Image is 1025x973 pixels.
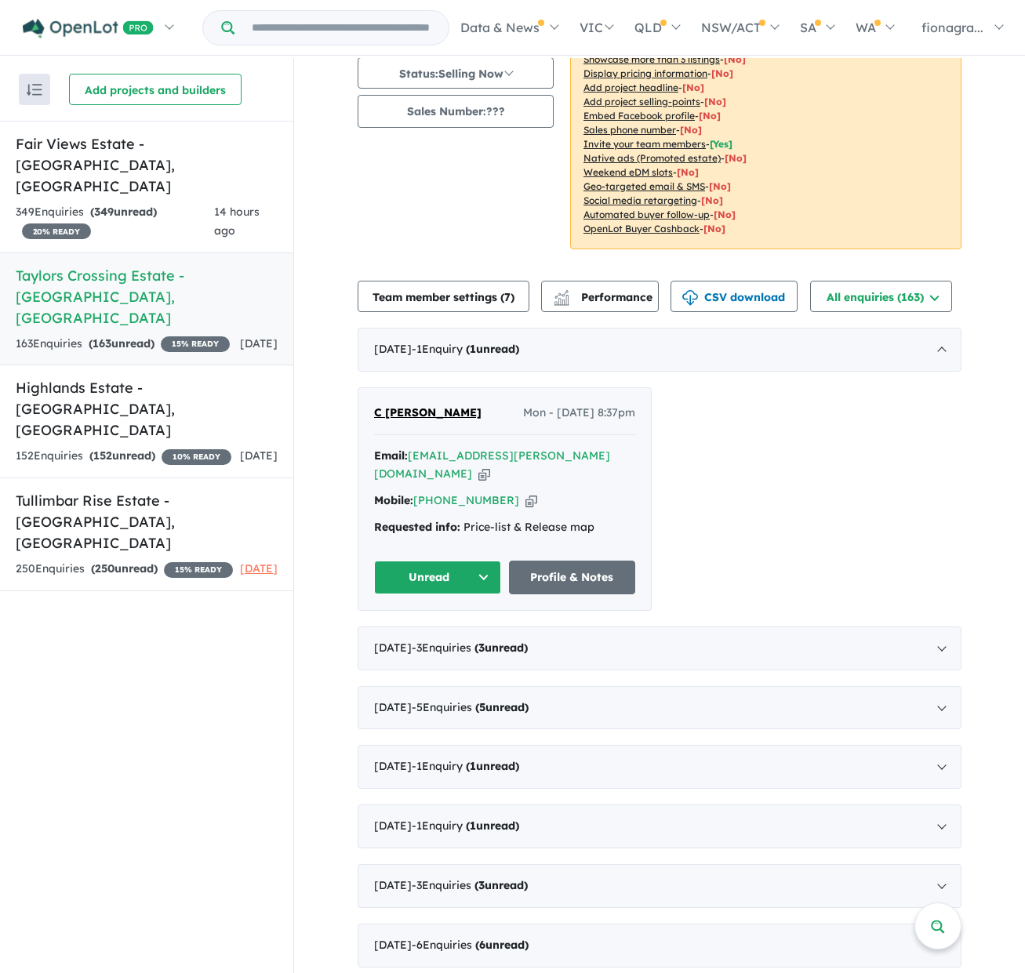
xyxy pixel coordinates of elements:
[475,700,529,714] strong: ( unread)
[358,804,961,848] div: [DATE]
[523,404,635,423] span: Mon - [DATE] 8:37pm
[470,759,476,773] span: 1
[162,449,231,465] span: 10 % READY
[709,180,731,192] span: [No]
[583,82,678,93] u: Add project headline
[358,95,554,128] button: Sales Number:???
[725,152,747,164] span: [No]
[479,938,485,952] span: 6
[22,223,91,239] span: 20 % READY
[699,110,721,122] span: [ No ]
[358,626,961,670] div: [DATE]
[16,447,231,466] div: 152 Enquir ies
[478,466,490,482] button: Copy
[90,205,157,219] strong: ( unread)
[412,700,529,714] span: - 5 Enquir ies
[374,448,408,463] strong: Email:
[164,562,233,578] span: 15 % READY
[470,342,476,356] span: 1
[710,138,732,150] span: [ Yes ]
[94,205,114,219] span: 349
[554,295,569,305] img: bar-chart.svg
[89,448,155,463] strong: ( unread)
[475,938,529,952] strong: ( unread)
[161,336,230,352] span: 15 % READY
[682,82,704,93] span: [ No ]
[466,759,519,773] strong: ( unread)
[583,209,710,220] u: Automated buyer follow-up
[671,281,798,312] button: CSV download
[16,560,233,579] div: 250 Enquir ies
[93,448,112,463] span: 152
[556,290,652,304] span: Performance
[69,74,242,105] button: Add projects and builders
[583,110,695,122] u: Embed Facebook profile
[682,290,698,306] img: download icon
[479,700,485,714] span: 5
[23,19,154,38] img: Openlot PRO Logo White
[714,209,736,220] span: [No]
[478,878,485,892] span: 3
[16,335,230,354] div: 163 Enquir ies
[583,223,700,234] u: OpenLot Buyer Cashback
[470,819,476,833] span: 1
[358,57,554,89] button: Status:Selling Now
[583,67,707,79] u: Display pricing information
[358,864,961,908] div: [DATE]
[701,194,723,206] span: [No]
[16,377,278,441] h5: Highlands Estate - [GEOGRAPHIC_DATA] , [GEOGRAPHIC_DATA]
[583,53,720,65] u: Showcase more than 3 listings
[413,493,519,507] a: [PHONE_NUMBER]
[16,490,278,554] h5: Tullimbar Rise Estate - [GEOGRAPHIC_DATA] , [GEOGRAPHIC_DATA]
[412,759,519,773] span: - 1 Enquir y
[358,745,961,789] div: [DATE]
[703,223,725,234] span: [No]
[677,166,699,178] span: [No]
[583,180,705,192] u: Geo-targeted email & SMS
[358,328,961,372] div: [DATE]
[504,290,511,304] span: 7
[238,11,445,45] input: Try estate name, suburb, builder or developer
[412,938,529,952] span: - 6 Enquir ies
[412,819,519,833] span: - 1 Enquir y
[16,133,278,197] h5: Fair Views Estate - [GEOGRAPHIC_DATA] , [GEOGRAPHIC_DATA]
[240,448,278,463] span: [DATE]
[374,493,413,507] strong: Mobile:
[583,166,673,178] u: Weekend eDM slots
[27,84,42,96] img: sort.svg
[214,205,260,238] span: 14 hours ago
[91,561,158,575] strong: ( unread)
[89,336,154,350] strong: ( unread)
[724,53,746,65] span: [ No ]
[583,152,721,164] u: Native ads (Promoted estate)
[525,492,537,509] button: Copy
[583,194,697,206] u: Social media retargeting
[358,281,529,312] button: Team member settings (7)
[704,96,726,107] span: [ No ]
[374,448,610,481] a: [EMAIL_ADDRESS][PERSON_NAME][DOMAIN_NAME]
[583,124,676,136] u: Sales phone number
[16,203,214,241] div: 349 Enquir ies
[412,878,528,892] span: - 3 Enquir ies
[374,404,482,423] a: C [PERSON_NAME]
[240,336,278,350] span: [DATE]
[412,342,519,356] span: - 1 Enquir y
[711,67,733,79] span: [ No ]
[466,342,519,356] strong: ( unread)
[358,686,961,730] div: [DATE]
[240,561,278,575] span: [DATE]
[466,819,519,833] strong: ( unread)
[474,641,528,655] strong: ( unread)
[474,878,528,892] strong: ( unread)
[583,96,700,107] u: Add project selling-points
[93,336,111,350] span: 163
[478,641,485,655] span: 3
[95,561,114,575] span: 250
[16,265,278,329] h5: Taylors Crossing Estate - [GEOGRAPHIC_DATA] , [GEOGRAPHIC_DATA]
[374,561,501,594] button: Unread
[554,290,569,299] img: line-chart.svg
[541,281,659,312] button: Performance
[412,641,528,655] span: - 3 Enquir ies
[921,20,983,35] span: fionagra...
[374,405,482,419] span: C [PERSON_NAME]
